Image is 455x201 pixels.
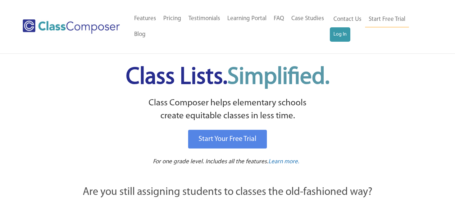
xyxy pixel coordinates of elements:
[23,19,120,34] img: Class Composer
[131,11,330,42] nav: Header Menu
[330,27,350,42] a: Log In
[44,184,411,200] p: Are you still assigning students to classes the old-fashioned way?
[365,12,409,28] a: Start Free Trial
[224,11,270,27] a: Learning Portal
[270,11,288,27] a: FAQ
[199,136,256,143] span: Start Your Free Trial
[268,159,299,165] span: Learn more.
[131,27,149,42] a: Blog
[330,12,427,42] nav: Header Menu
[160,11,185,27] a: Pricing
[227,66,329,89] span: Simplified.
[43,97,412,123] p: Class Composer helps elementary schools create equitable classes in less time.
[330,12,365,27] a: Contact Us
[153,159,268,165] span: For one grade level. Includes all the features.
[188,130,267,149] a: Start Your Free Trial
[288,11,328,27] a: Case Studies
[126,66,329,89] span: Class Lists.
[268,157,299,166] a: Learn more.
[131,11,160,27] a: Features
[185,11,224,27] a: Testimonials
